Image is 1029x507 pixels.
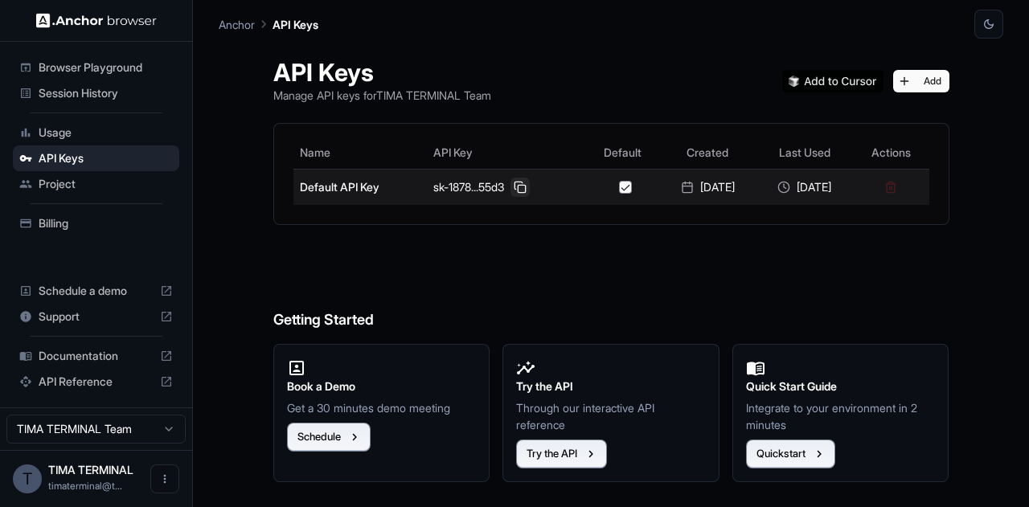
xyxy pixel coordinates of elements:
button: Copy API key [510,178,530,197]
span: Browser Playground [39,59,173,76]
button: Open menu [150,464,179,493]
button: Try the API [516,440,607,468]
div: API Reference [13,369,179,395]
span: Billing [39,215,173,231]
span: Project [39,176,173,192]
img: Anchor Logo [36,13,157,28]
th: Created [659,137,756,169]
img: Add anchorbrowser MCP server to Cursor [782,70,883,92]
span: timaterminal@thetima.com [48,480,122,492]
h2: Quick Start Guide [746,378,936,395]
p: Through our interactive API reference [516,399,706,433]
div: API Keys [13,145,179,171]
div: T [13,464,42,493]
h6: Getting Started [273,244,949,332]
div: Usage [13,120,179,145]
span: Support [39,309,154,325]
div: sk-1878...55d3 [433,178,579,197]
span: API Reference [39,374,154,390]
div: Browser Playground [13,55,179,80]
div: Billing [13,211,179,236]
div: Session History [13,80,179,106]
div: Documentation [13,343,179,369]
div: Project [13,171,179,197]
h2: Book a Demo [287,378,477,395]
p: Manage API keys for TIMA TERMINAL Team [273,87,491,104]
th: Default [586,137,659,169]
nav: breadcrumb [219,15,318,33]
span: Schedule a demo [39,283,154,299]
p: Anchor [219,16,255,33]
th: Actions [853,137,929,169]
div: Schedule a demo [13,278,179,304]
span: TIMA TERMINAL [48,463,133,476]
h2: Try the API [516,378,706,395]
div: [DATE] [666,179,749,195]
button: Schedule [287,423,371,452]
td: Default API Key [293,169,428,205]
span: Documentation [39,348,154,364]
div: [DATE] [763,179,847,195]
button: Add [893,70,949,92]
span: API Keys [39,150,173,166]
th: Last Used [756,137,853,169]
span: Session History [39,85,173,101]
h1: API Keys [273,58,491,87]
th: API Key [427,137,585,169]
button: Quickstart [746,440,835,468]
th: Name [293,137,428,169]
div: Support [13,304,179,329]
p: Get a 30 minutes demo meeting [287,399,477,416]
p: Integrate to your environment in 2 minutes [746,399,936,433]
p: API Keys [273,16,318,33]
span: Usage [39,125,173,141]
